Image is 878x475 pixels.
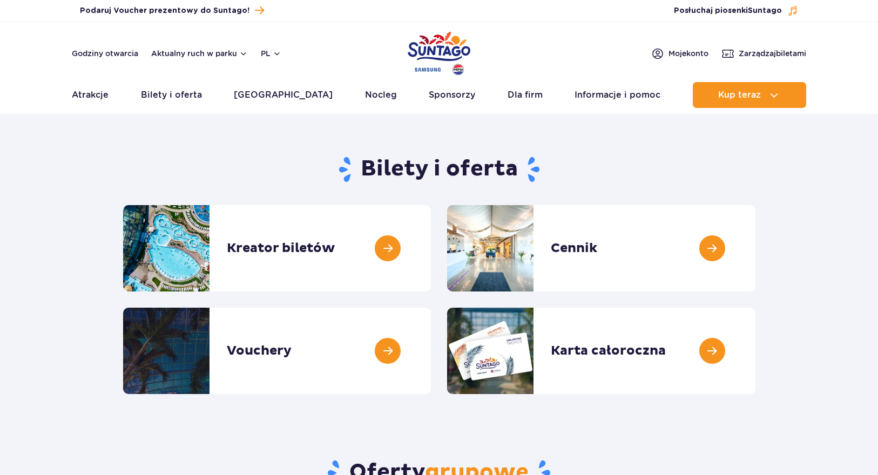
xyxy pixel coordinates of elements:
a: Dla firm [508,82,543,108]
span: Zarządzaj biletami [739,48,806,59]
a: Nocleg [365,82,397,108]
span: Kup teraz [718,90,761,100]
span: Moje konto [668,48,708,59]
span: Posłuchaj piosenki [674,5,782,16]
button: Posłuchaj piosenkiSuntago [674,5,798,16]
h1: Bilety i oferta [123,155,755,184]
a: Park of Poland [408,27,470,77]
a: Atrakcje [72,82,109,108]
a: Sponsorzy [429,82,475,108]
a: Godziny otwarcia [72,48,138,59]
button: pl [261,48,281,59]
a: Bilety i oferta [141,82,202,108]
span: Suntago [748,7,782,15]
a: Informacje i pomoc [575,82,660,108]
button: Kup teraz [693,82,806,108]
a: Mojekonto [651,47,708,60]
a: [GEOGRAPHIC_DATA] [234,82,333,108]
a: Zarządzajbiletami [721,47,806,60]
a: Podaruj Voucher prezentowy do Suntago! [80,3,264,18]
span: Podaruj Voucher prezentowy do Suntago! [80,5,249,16]
button: Aktualny ruch w parku [151,49,248,58]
